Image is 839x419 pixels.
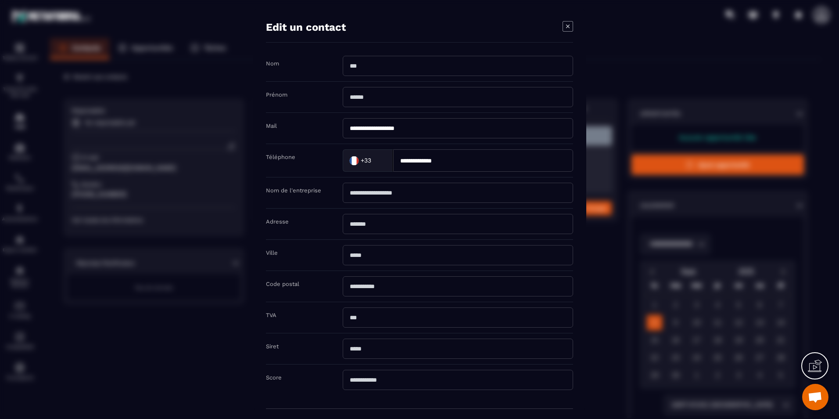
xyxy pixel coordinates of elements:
[266,91,287,98] label: Prénom
[266,374,282,381] label: Score
[266,249,278,256] label: Ville
[361,156,371,165] span: +33
[266,281,299,287] label: Code postal
[266,123,277,129] label: Mail
[373,154,384,167] input: Search for option
[266,21,346,33] h4: Edit un contact
[266,154,295,160] label: Téléphone
[266,312,276,318] label: TVA
[266,187,321,194] label: Nom de l'entreprise
[343,149,393,172] div: Search for option
[266,60,279,67] label: Nom
[802,384,828,410] div: Ouvrir le chat
[266,218,289,225] label: Adresse
[345,152,363,169] img: Country Flag
[266,343,279,350] label: Siret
